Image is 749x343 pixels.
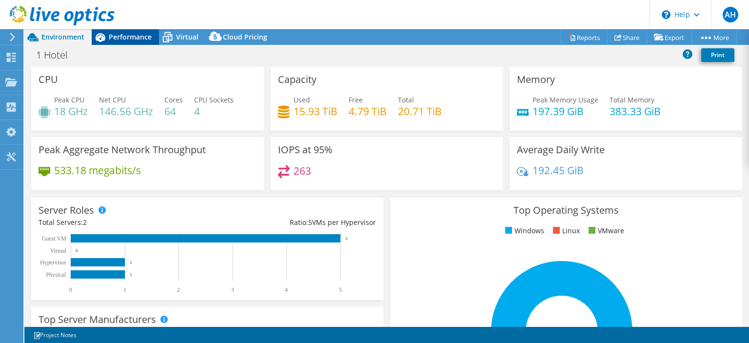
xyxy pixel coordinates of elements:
[532,106,598,117] h4: 197.39 GiB
[349,106,387,117] h4: 4.79 TiB
[398,106,442,117] h4: 20.71 TiB
[701,48,734,62] a: Print
[586,225,624,236] li: VMware
[83,218,87,227] span: 2
[39,74,58,85] h3: CPU
[164,95,183,104] span: Cores
[561,30,608,45] a: Reports
[223,32,267,41] span: Cloud Pricing
[39,217,207,228] div: Total Servers:
[176,32,198,41] span: Virtual
[54,95,84,104] span: Peak CPU
[39,144,206,155] h3: Peak Aggregate Network Throughput
[207,217,376,228] div: Ratio: VMs per Hypervisor
[32,50,83,61] h1: 1 Hotel
[177,286,180,293] text: 2
[610,95,654,104] span: Total Memory
[54,106,88,117] h4: 18 GHz
[345,236,348,241] text: 5
[26,329,83,341] a: Project Notes
[123,286,126,293] text: 1
[40,259,66,266] text: Hypervisor
[647,30,692,45] a: Export
[39,205,94,216] h3: Server Roles
[42,235,66,242] text: Guest VM
[285,286,288,293] text: 4
[723,7,738,22] span: AH
[99,106,153,117] h4: 146.56 GHz
[130,260,132,265] text: 1
[339,286,342,293] text: 5
[278,74,316,85] h3: Capacity
[551,225,580,236] li: Linux
[41,32,84,41] span: Environment
[39,314,156,325] h3: Top Server Manufacturers
[398,95,414,104] span: Total
[308,218,312,227] span: 5
[349,95,363,104] span: Free
[69,286,72,293] text: 0
[39,326,376,337] h4: Total Manufacturers:
[610,106,661,117] h4: 383.33 GiB
[532,95,598,104] span: Peak Memory Usage
[607,30,647,45] a: Share
[54,165,141,176] h4: 533.18 megabits/s
[194,106,234,117] h4: 4
[164,106,183,117] h4: 64
[294,106,337,117] h4: 15.93 TiB
[397,205,735,216] h3: Top Operating Systems
[130,272,132,277] text: 1
[46,271,66,278] text: Physical
[99,95,126,104] span: Net CPU
[517,144,605,155] h3: Average Daily Write
[517,74,555,85] h3: Memory
[194,95,234,104] span: CPU Sockets
[294,95,310,104] span: Used
[294,165,311,176] h4: 263
[662,10,670,19] svg: \n
[109,32,152,41] span: Performance
[691,30,737,45] a: More
[50,247,67,254] text: Virtual
[76,248,78,253] text: 0
[278,144,333,155] h3: IOPS at 95%
[231,286,234,293] text: 3
[503,225,544,236] li: Windows
[532,165,584,176] h4: 192.45 GiB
